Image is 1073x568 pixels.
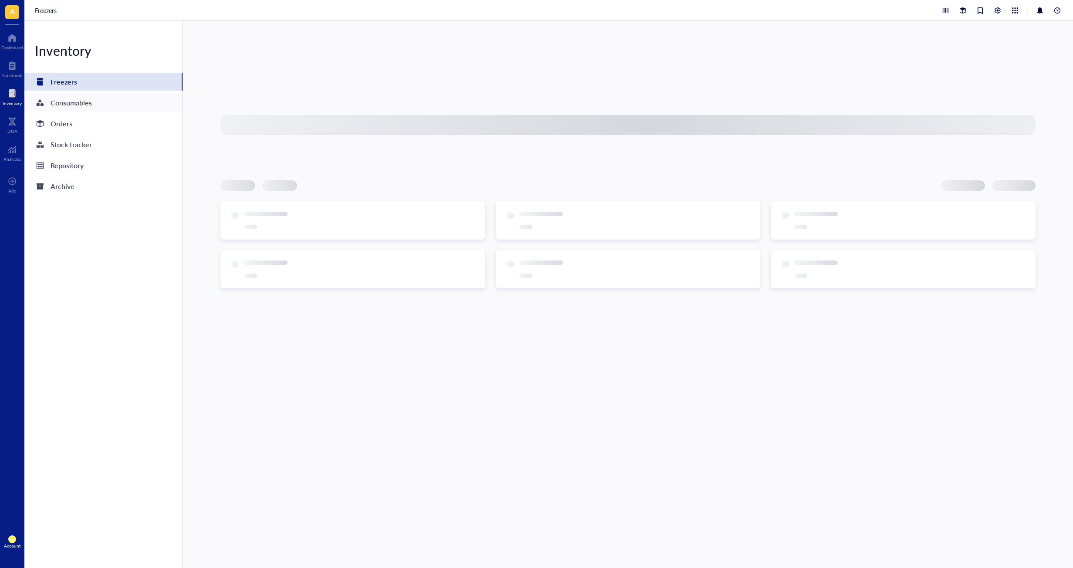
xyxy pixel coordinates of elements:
a: Consumables [24,94,183,112]
a: Stock tracker [24,136,183,153]
span: LR [10,537,14,542]
div: Account [4,543,21,548]
div: Analytics [3,156,21,162]
a: Notebook [2,59,22,78]
div: Stock tracker [51,139,92,151]
div: Archive [51,180,74,193]
div: Inventory [24,42,183,59]
a: Dashboard [1,31,23,50]
div: Dashboard [1,45,23,50]
div: Orders [51,118,72,130]
span: A [10,6,15,17]
div: Freezers [51,76,77,88]
a: Freezers [35,6,58,15]
a: Archive [24,178,183,195]
div: Repository [51,159,84,172]
a: DNA [7,115,17,134]
div: Notebook [2,73,22,78]
a: Analytics [3,142,21,162]
div: Add [8,188,17,193]
a: Orders [24,115,183,132]
a: Repository [24,157,183,174]
a: Inventory [3,87,22,106]
div: Consumables [51,97,92,109]
a: Freezers [24,73,183,91]
div: Inventory [3,101,22,106]
div: DNA [7,128,17,134]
